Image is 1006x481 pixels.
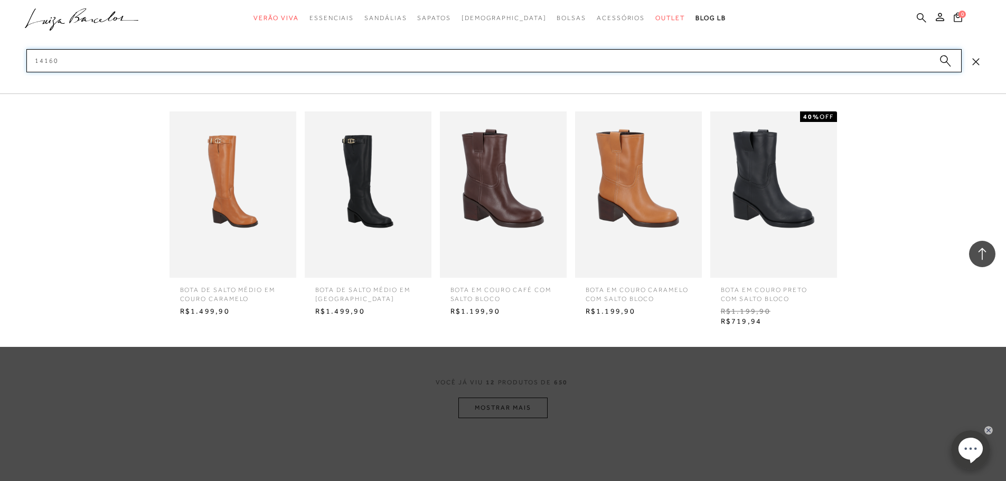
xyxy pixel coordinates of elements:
[578,278,699,304] span: BOTA EM COURO CARAMELO COM SALTO BLOCO
[167,111,299,319] a: BOTA DE SALTO MÉDIO EM COURO CARAMELO BOTA DE SALTO MÉDIO EM COURO CARAMELO R$1.499,90
[578,304,699,319] span: R$1.199,90
[462,8,547,28] a: noSubCategoriesText
[655,14,685,22] span: Outlet
[417,8,450,28] a: categoryNavScreenReaderText
[417,14,450,22] span: Sapatos
[713,314,834,329] span: R$719,94
[958,11,966,18] span: 0
[364,8,407,28] a: categoryNavScreenReaderText
[820,113,834,120] span: OFF
[309,8,354,28] a: categoryNavScreenReaderText
[443,278,564,304] span: BOTA EM COURO CAFÉ COM SALTO BLOCO
[597,8,645,28] a: categoryNavScreenReaderText
[597,14,645,22] span: Acessórios
[803,113,820,120] strong: 40%
[305,111,431,278] img: BOTA DE SALTO MÉDIO EM COURO PRETO
[572,111,704,319] a: BOTA EM COURO CARAMELO COM SALTO BLOCO BOTA EM COURO CARAMELO COM SALTO BLOCO R$1.199,90
[437,111,569,319] a: BOTA EM COURO CAFÉ COM SALTO BLOCO BOTA EM COURO CAFÉ COM SALTO BLOCO R$1.199,90
[440,111,567,278] img: BOTA EM COURO CAFÉ COM SALTO BLOCO
[951,12,965,26] button: 0
[172,278,294,304] span: BOTA DE SALTO MÉDIO EM COURO CARAMELO
[462,14,547,22] span: [DEMOGRAPHIC_DATA]
[26,49,962,72] input: Buscar.
[170,111,296,278] img: BOTA DE SALTO MÉDIO EM COURO CARAMELO
[655,8,685,28] a: categoryNavScreenReaderText
[695,8,726,28] a: BLOG LB
[713,304,834,319] span: R$1.199,90
[364,14,407,22] span: Sandálias
[309,14,354,22] span: Essenciais
[557,8,586,28] a: categoryNavScreenReaderText
[557,14,586,22] span: Bolsas
[443,304,564,319] span: R$1.199,90
[172,304,294,319] span: R$1.499,90
[695,14,726,22] span: BLOG LB
[253,14,299,22] span: Verão Viva
[253,8,299,28] a: categoryNavScreenReaderText
[708,111,840,329] a: BOTA EM COURO PRETO COM SALTO BLOCO 40%OFF BOTA EM COURO PRETO COM SALTO BLOCO R$1.199,90 R$719,94
[302,111,434,319] a: BOTA DE SALTO MÉDIO EM COURO PRETO BOTA DE SALTO MÉDIO EM [GEOGRAPHIC_DATA] R$1.499,90
[713,278,834,304] span: BOTA EM COURO PRETO COM SALTO BLOCO
[710,111,837,278] img: BOTA EM COURO PRETO COM SALTO BLOCO
[575,111,702,278] img: BOTA EM COURO CARAMELO COM SALTO BLOCO
[307,278,429,304] span: BOTA DE SALTO MÉDIO EM [GEOGRAPHIC_DATA]
[307,304,429,319] span: R$1.499,90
